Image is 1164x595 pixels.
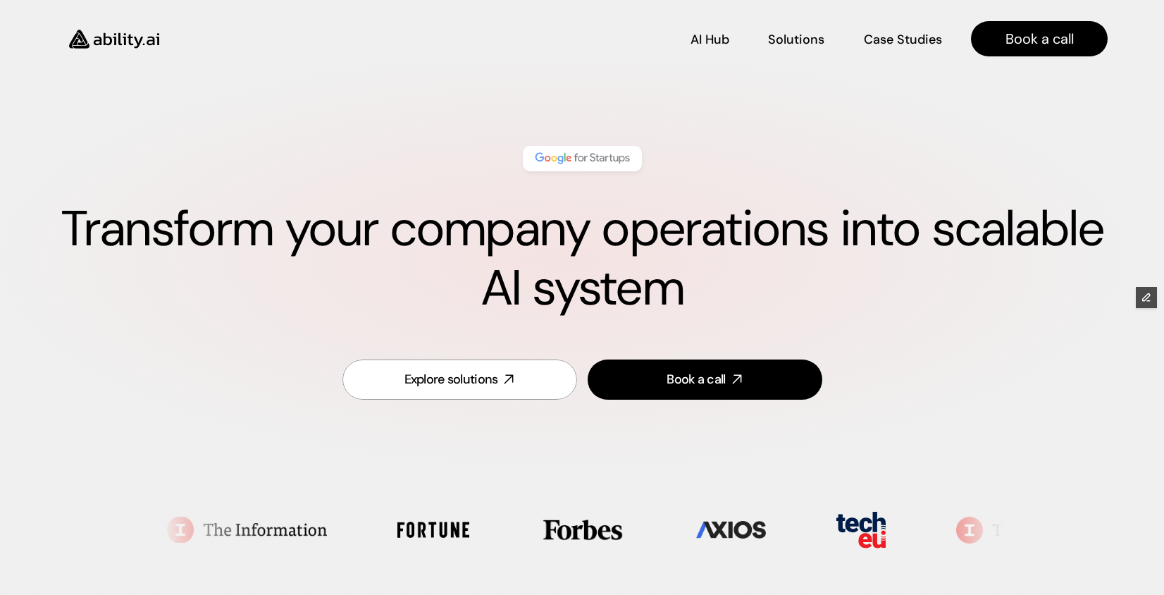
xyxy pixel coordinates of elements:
[691,27,729,51] a: AI Hub
[588,360,822,400] a: Book a call
[342,360,577,400] a: Explore solutions
[768,31,824,49] p: Solutions
[56,200,1108,318] h1: Transform your company operations into scalable AI system
[691,31,729,49] p: AI Hub
[667,371,725,388] div: Book a call
[1005,29,1074,49] p: Book a call
[971,21,1108,56] a: Book a call
[179,21,1108,56] nav: Main navigation
[768,27,824,51] a: Solutions
[404,371,498,388] div: Explore solutions
[863,27,943,51] a: Case Studies
[864,31,942,49] p: Case Studies
[1136,287,1157,308] button: Edit Framer Content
